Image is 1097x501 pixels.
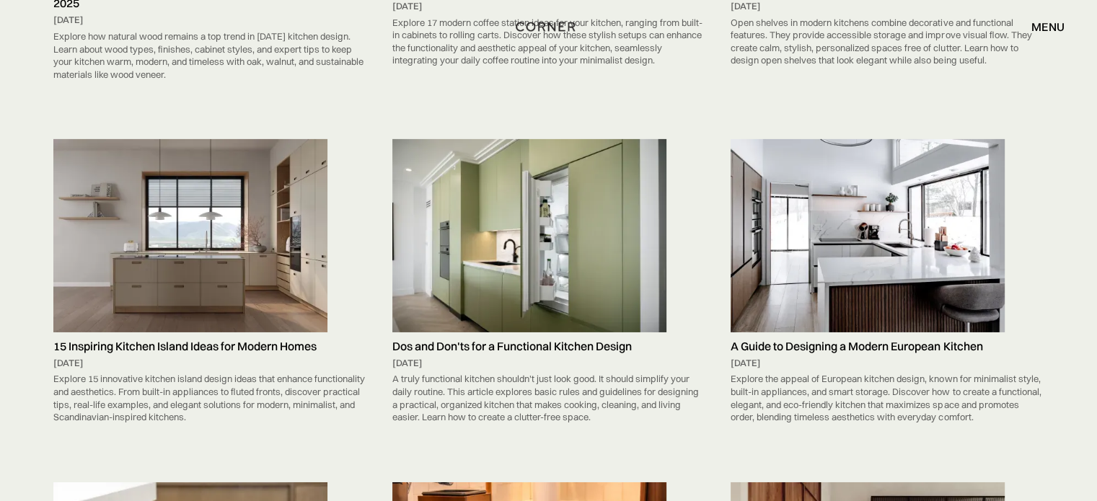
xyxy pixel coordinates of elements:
div: Explore the appeal of European kitchen design, known for minimalist style, built-in appliances, a... [731,369,1044,427]
a: A Guide to Designing a Modern European Kitchen[DATE]Explore the appeal of European kitchen design... [723,139,1051,427]
div: menu [1031,21,1065,32]
a: Dos and Don'ts for a Functional Kitchen Design[DATE]A truly functional kitchen shouldn't just loo... [385,139,713,427]
h5: 15 Inspiring Kitchen Island Ideas for Modern Homes [53,340,366,353]
a: home [511,17,586,36]
div: [DATE] [731,357,1044,370]
div: Explore 15 innovative kitchen island design ideas that enhance functionality and aesthetics. From... [53,369,366,427]
div: [DATE] [392,357,705,370]
div: Explore how natural wood remains a top trend in [DATE] kitchen design. Learn about wood types, fi... [53,27,366,84]
a: 15 Inspiring Kitchen Island Ideas for Modern Homes[DATE]Explore 15 innovative kitchen island desi... [46,139,374,427]
h5: Dos and Don'ts for a Functional Kitchen Design [392,340,705,353]
div: menu [1017,14,1065,39]
div: [DATE] [53,357,366,370]
div: A truly functional kitchen shouldn't just look good. It should simplify your daily routine. This ... [392,369,705,427]
h5: A Guide to Designing a Modern European Kitchen [731,340,1044,353]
